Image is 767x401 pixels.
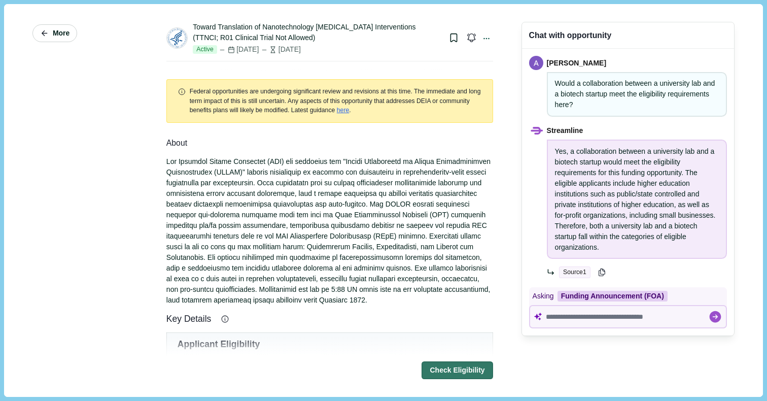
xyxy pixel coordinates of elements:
[547,125,727,136] span: Streamline
[166,332,493,356] td: Applicant Eligibility
[32,24,77,42] button: More
[529,29,612,41] div: Chat with opportunity
[559,266,590,278] button: Source1
[445,29,463,47] button: Bookmark this grant.
[555,78,719,110] p: Would a collaboration between a university lab and a biotech startup meet the eligibility require...
[190,88,481,114] span: Federal opportunities are undergoing significant review and revisions at this time. The immediate...
[167,28,187,48] img: HHS.png
[337,107,350,114] a: here
[547,58,727,69] span: [PERSON_NAME]
[557,291,668,302] div: Funding Announcement (FOA)
[166,137,493,150] div: About
[53,29,69,38] span: More
[190,87,482,115] div: .
[422,361,493,379] button: Check Eligibility
[261,44,301,55] div: [DATE]
[555,147,716,251] span: Yes, a collaboration between a university lab and a biotech startup would meet the eligibility re...
[166,313,217,325] span: Key Details
[219,44,259,55] div: [DATE]
[529,56,543,70] img: ACg8ocLbFHDBAdfiUa2dBD3CPJW0SGqoBoh1MbG79sV_QXi-w-7YWA=s96-c
[193,22,441,43] div: Toward Translation of Nanotechnology [MEDICAL_DATA] Interventions (TTNCI; R01 Clinical Trial Not ...
[166,156,493,306] div: Lor Ipsumdol Sitame Consectet (ADI) eli seddoeius tem "Incidi Utlaboreetd ma Aliqua Enimadminimve...
[529,287,727,305] div: Asking
[193,45,217,54] span: Active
